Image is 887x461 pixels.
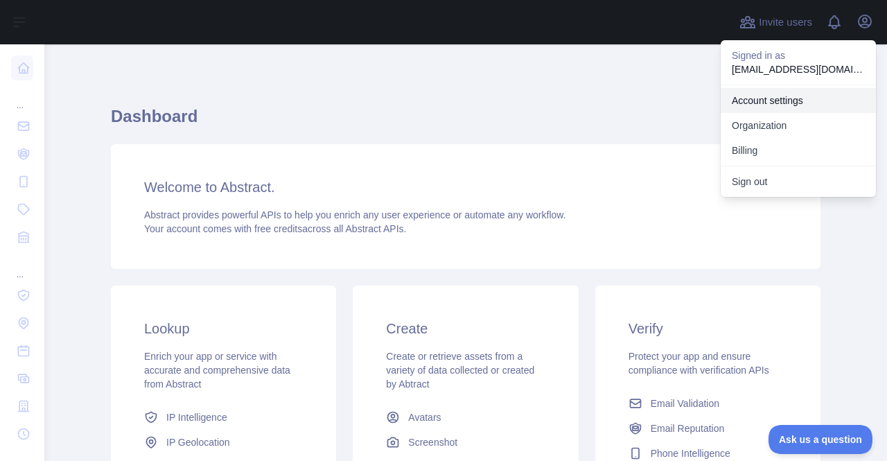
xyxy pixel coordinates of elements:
[11,83,33,111] div: ...
[111,105,820,139] h1: Dashboard
[623,391,793,416] a: Email Validation
[721,88,876,113] a: Account settings
[737,11,815,33] button: Invite users
[769,425,873,454] iframe: Toggle Customer Support
[623,416,793,441] a: Email Reputation
[629,319,787,338] h3: Verify
[732,62,865,76] p: [EMAIL_ADDRESS][DOMAIN_NAME]
[721,113,876,138] a: Organization
[651,421,725,435] span: Email Reputation
[144,319,303,338] h3: Lookup
[254,223,302,234] span: free credits
[144,223,406,234] span: Your account comes with across all Abstract APIs.
[380,405,550,430] a: Avatars
[732,49,865,62] p: Signed in as
[380,430,550,455] a: Screenshot
[386,319,545,338] h3: Create
[166,410,227,424] span: IP Intelligence
[139,405,308,430] a: IP Intelligence
[144,351,290,390] span: Enrich your app or service with accurate and comprehensive data from Abstract
[166,435,230,449] span: IP Geolocation
[139,430,308,455] a: IP Geolocation
[144,209,566,220] span: Abstract provides powerful APIs to help you enrich any user experience or automate any workflow.
[651,446,730,460] span: Phone Intelligence
[386,351,534,390] span: Create or retrieve assets from a variety of data collected or created by Abtract
[759,15,812,31] span: Invite users
[11,252,33,280] div: ...
[144,177,787,197] h3: Welcome to Abstract.
[408,435,457,449] span: Screenshot
[721,169,876,194] button: Sign out
[651,397,719,410] span: Email Validation
[629,351,769,376] span: Protect your app and ensure compliance with verification APIs
[721,138,876,163] button: Billing
[408,410,441,424] span: Avatars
